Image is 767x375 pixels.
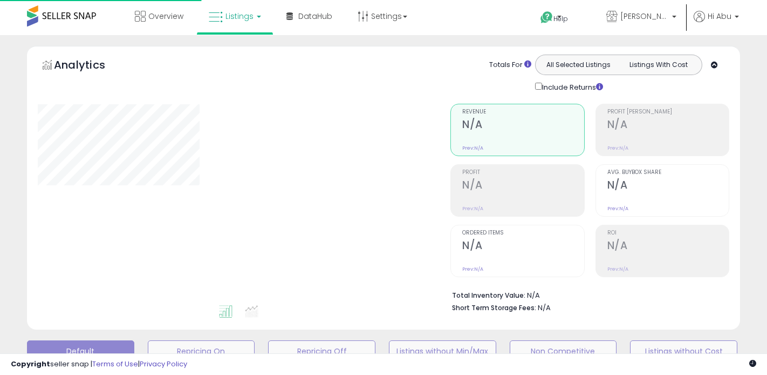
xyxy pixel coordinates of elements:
[607,239,729,254] h2: N/A
[538,303,551,313] span: N/A
[462,145,483,151] small: Prev: N/A
[148,11,183,22] span: Overview
[607,230,729,236] span: ROI
[225,11,254,22] span: Listings
[462,179,584,193] h2: N/A
[11,359,187,370] div: seller snap | |
[11,359,50,369] strong: Copyright
[607,109,729,115] span: Profit [PERSON_NAME]
[462,109,584,115] span: Revenue
[54,57,126,75] h5: Analytics
[452,291,525,300] b: Total Inventory Value:
[268,340,375,362] button: Repricing Off
[389,340,496,362] button: Listings without Min/Max
[532,3,589,35] a: Help
[462,170,584,176] span: Profit
[694,11,739,35] a: Hi Abu
[607,266,628,272] small: Prev: N/A
[148,340,255,362] button: Repricing On
[607,179,729,193] h2: N/A
[140,359,187,369] a: Privacy Policy
[607,205,628,212] small: Prev: N/A
[462,239,584,254] h2: N/A
[607,145,628,151] small: Prev: N/A
[462,205,483,212] small: Prev: N/A
[618,58,698,72] button: Listings With Cost
[527,81,616,93] div: Include Returns
[462,118,584,133] h2: N/A
[452,288,721,301] li: N/A
[553,14,568,23] span: Help
[27,340,134,362] button: Default
[462,266,483,272] small: Prev: N/A
[607,170,729,176] span: Avg. Buybox Share
[708,11,731,22] span: Hi Abu
[620,11,669,22] span: [PERSON_NAME]
[462,230,584,236] span: Ordered Items
[538,58,619,72] button: All Selected Listings
[607,118,729,133] h2: N/A
[298,11,332,22] span: DataHub
[92,359,138,369] a: Terms of Use
[452,303,536,312] b: Short Term Storage Fees:
[630,340,737,362] button: Listings without Cost
[489,60,531,70] div: Totals For
[510,340,617,362] button: Non Competitive
[540,11,553,24] i: Get Help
